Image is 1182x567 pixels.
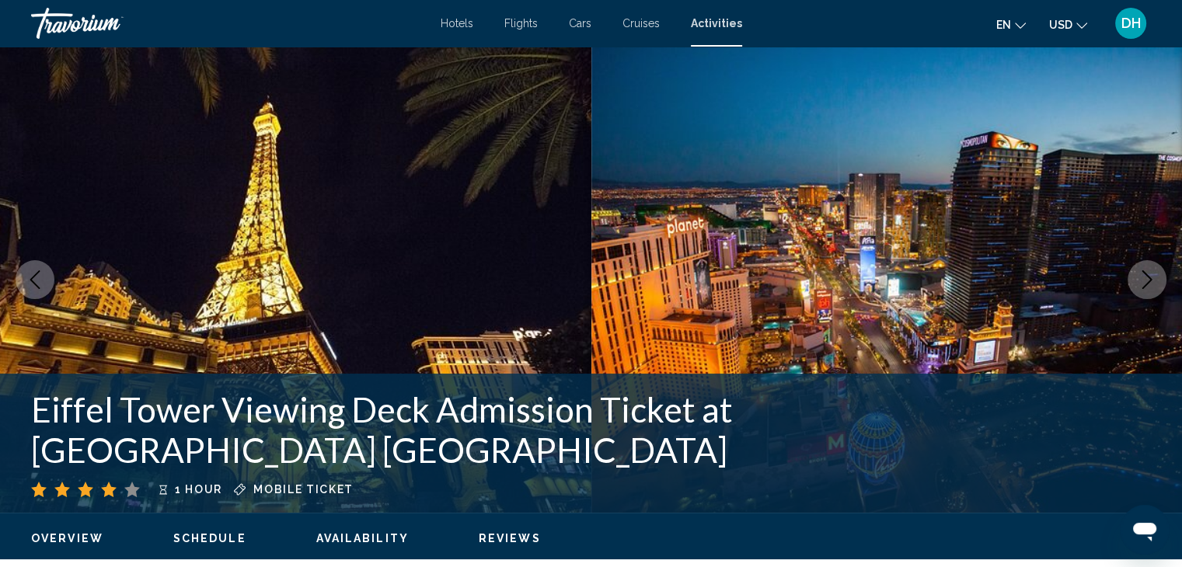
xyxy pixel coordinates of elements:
button: Change language [996,13,1026,36]
button: Overview [31,531,103,545]
button: Previous image [16,260,54,299]
span: Overview [31,532,103,544]
a: Flights [504,17,538,30]
a: Cruises [622,17,660,30]
button: User Menu [1111,7,1151,40]
span: Mobile ticket [253,483,354,496]
iframe: Button to launch messaging window [1120,505,1170,555]
span: Availability [316,532,409,544]
span: 1 hour [175,483,222,496]
span: USD [1049,19,1072,31]
button: Schedule [173,531,246,545]
a: Hotels [441,17,473,30]
button: Change currency [1049,13,1087,36]
span: Reviews [479,532,541,544]
button: Reviews [479,531,541,545]
h1: Eiffel Tower Viewing Deck Admission Ticket at [GEOGRAPHIC_DATA] [GEOGRAPHIC_DATA] [31,389,902,470]
span: DH [1121,16,1141,31]
a: Travorium [31,8,425,39]
span: en [996,19,1011,31]
span: Schedule [173,532,246,544]
a: Activities [691,17,742,30]
button: Availability [316,531,409,545]
button: Next image [1128,260,1166,299]
a: Cars [569,17,591,30]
